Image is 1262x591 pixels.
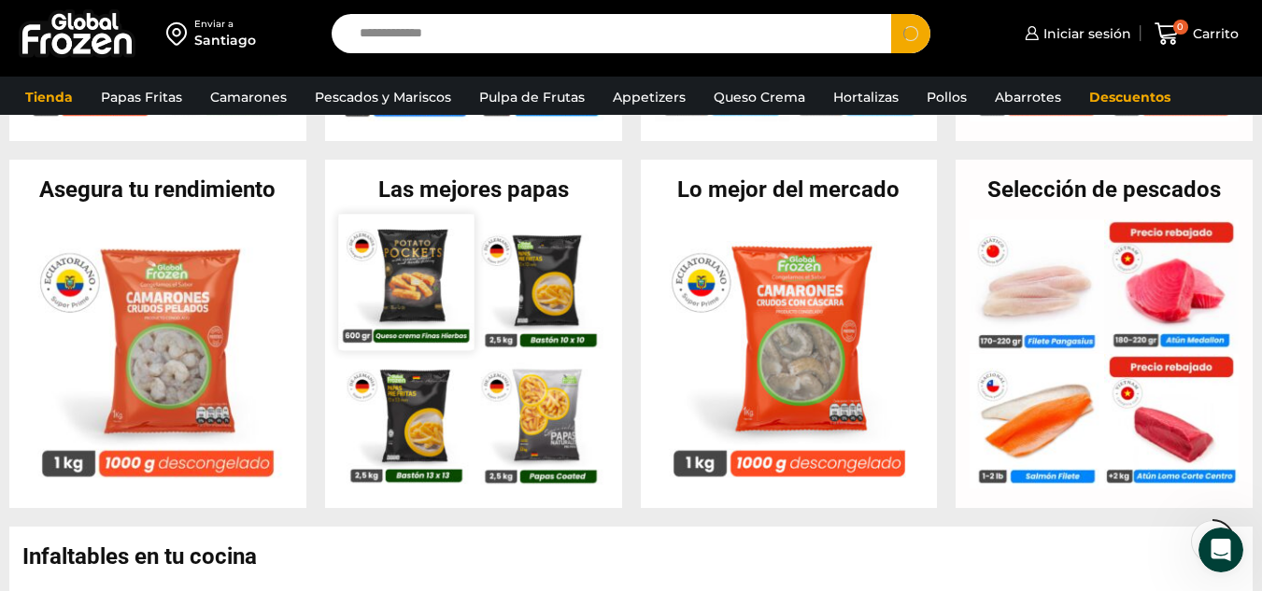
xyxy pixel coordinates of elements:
[1173,20,1188,35] span: 0
[470,79,594,115] a: Pulpa de Frutas
[1080,79,1180,115] a: Descuentos
[956,178,1253,201] h2: Selección de pescados
[917,79,976,115] a: Pollos
[704,79,815,115] a: Queso Crema
[603,79,695,115] a: Appetizers
[305,79,461,115] a: Pescados y Mariscos
[1188,24,1239,43] span: Carrito
[201,79,296,115] a: Camarones
[891,14,930,53] button: Search button
[22,545,1253,568] h2: Infaltables en tu cocina
[1020,15,1131,52] a: Iniciar sesión
[194,18,256,31] div: Enviar a
[641,178,938,201] h2: Lo mejor del mercado
[985,79,1071,115] a: Abarrotes
[92,79,191,115] a: Papas Fritas
[16,79,82,115] a: Tienda
[1039,24,1131,43] span: Iniciar sesión
[1150,12,1243,56] a: 0 Carrito
[325,178,622,201] h2: Las mejores papas
[166,18,194,49] img: address-field-icon.svg
[824,79,908,115] a: Hortalizas
[1198,528,1243,572] iframe: Intercom live chat
[9,178,306,201] h2: Asegura tu rendimiento
[194,31,256,49] div: Santiago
